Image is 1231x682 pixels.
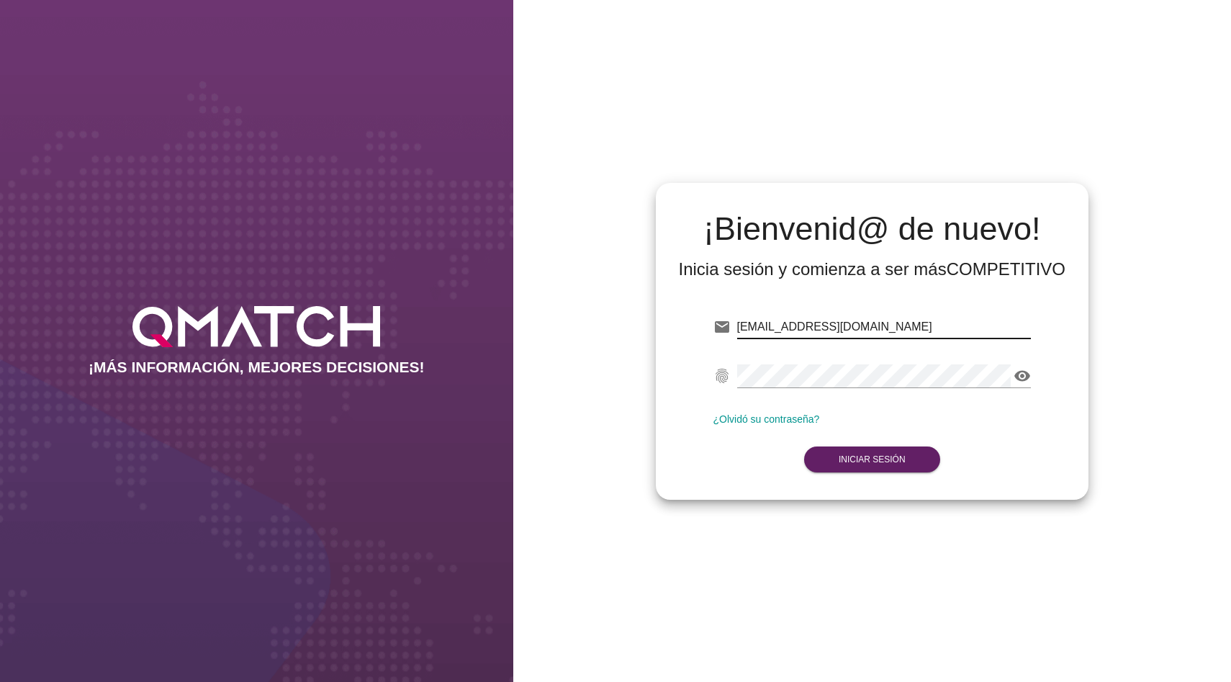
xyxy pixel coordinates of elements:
[713,318,731,336] i: email
[679,212,1066,246] h2: ¡Bienvenid@ de nuevo!
[679,258,1066,281] div: Inicia sesión y comienza a ser más
[737,315,1032,338] input: E-mail
[89,359,425,376] h2: ¡MÁS INFORMACIÓN, MEJORES DECISIONES!
[947,259,1065,279] strong: COMPETITIVO
[713,413,820,425] a: ¿Olvidó su contraseña?
[839,454,906,465] strong: Iniciar Sesión
[713,367,731,385] i: fingerprint
[804,447,940,472] button: Iniciar Sesión
[1014,367,1031,385] i: visibility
